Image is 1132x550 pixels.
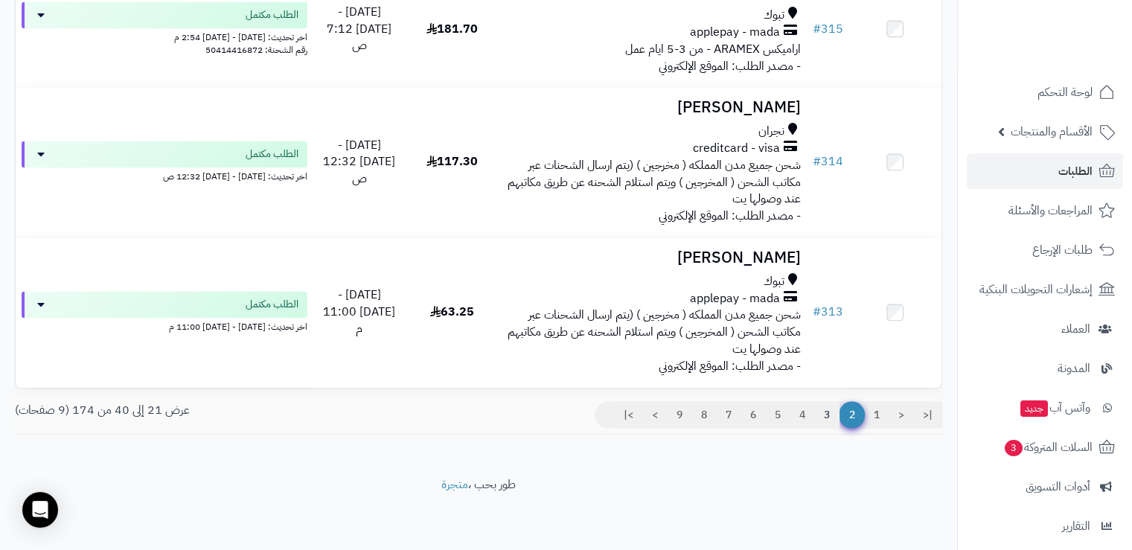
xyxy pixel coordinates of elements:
[504,99,800,116] h3: [PERSON_NAME]
[839,401,865,428] span: 2
[979,279,1093,300] span: إشعارات التحويلات البنكية
[508,306,801,358] span: شحن جميع مدن المملكه ( مخرجين ) (يتم ارسال الشحنات عبر مكاتب الشحن ( المخرجين ) ويتم استلام الشحن...
[758,123,784,140] span: نجران
[889,401,914,428] a: <
[430,303,474,321] span: 63.25
[246,7,298,22] span: الطلب مكتمل
[765,401,790,428] a: 5
[716,401,741,428] a: 7
[1037,82,1093,103] span: لوحة التحكم
[813,20,843,38] a: #315
[813,20,821,38] span: #
[967,193,1123,228] a: المراجعات والأسئلة
[790,401,815,428] a: 4
[967,508,1123,544] a: التقارير
[1003,437,1093,458] span: السلات المتروكة
[690,290,780,307] span: applepay - mada
[741,401,766,428] a: 6
[693,140,780,157] span: creditcard - visa
[764,273,784,290] span: تبوك
[498,87,806,237] td: - مصدر الطلب: الموقع الإلكتروني
[1019,397,1090,418] span: وآتس آب
[913,401,942,428] a: |<
[813,303,821,321] span: #
[691,401,717,428] a: 8
[508,156,801,208] span: شحن جميع مدن المملكه ( مخرجين ) (يتم ارسال الشحنات عبر مكاتب الشحن ( المخرجين ) ويتم استلام الشحن...
[967,469,1123,505] a: أدوات التسويق
[323,286,395,338] span: [DATE] - [DATE] 11:00 م
[246,297,298,312] span: الطلب مكتمل
[22,492,58,528] div: Open Intercom Messenger
[967,74,1123,110] a: لوحة التحكم
[1026,476,1090,497] span: أدوات التسويق
[764,7,784,24] span: تبوك
[246,147,298,162] span: الطلب مكتمل
[967,311,1123,347] a: العملاء
[22,28,307,44] div: اخر تحديث: [DATE] - [DATE] 2:54 م
[323,136,395,188] span: [DATE] - [DATE] 12:32 ص
[614,401,643,428] a: >|
[813,153,843,170] a: #314
[22,167,307,183] div: اخر تحديث: [DATE] - [DATE] 12:32 ص
[864,401,889,428] a: 1
[205,43,307,57] span: رقم الشحنة: 50414416872
[426,153,478,170] span: 117.30
[1005,440,1023,456] span: 3
[498,237,806,387] td: - مصدر الطلب: الموقع الإلكتروني
[1031,40,1118,71] img: logo-2.png
[441,475,468,493] a: متجرة
[813,303,843,321] a: #313
[690,24,780,41] span: applepay - mada
[1011,121,1093,142] span: الأقسام والمنتجات
[1062,516,1090,537] span: التقارير
[1008,200,1093,221] span: المراجعات والأسئلة
[967,272,1123,307] a: إشعارات التحويلات البنكية
[967,232,1123,268] a: طلبات الإرجاع
[1032,240,1093,260] span: طلبات الإرجاع
[1058,161,1093,182] span: الطلبات
[967,390,1123,426] a: وآتس آبجديد
[1058,358,1090,379] span: المدونة
[967,429,1123,465] a: السلات المتروكة3
[504,249,800,266] h3: [PERSON_NAME]
[814,401,840,428] a: 3
[327,3,391,55] span: [DATE] - [DATE] 7:12 ص
[22,318,307,333] div: اخر تحديث: [DATE] - [DATE] 11:00 م
[4,401,479,418] div: عرض 21 إلى 40 من 174 (9 صفحات)
[667,401,692,428] a: 9
[1061,319,1090,339] span: العملاء
[426,20,478,38] span: 181.70
[967,351,1123,386] a: المدونة
[625,40,801,58] span: اراميكس ARAMEX - من 3-5 ايام عمل
[1020,400,1048,417] span: جديد
[967,153,1123,189] a: الطلبات
[813,153,821,170] span: #
[642,401,668,428] a: >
